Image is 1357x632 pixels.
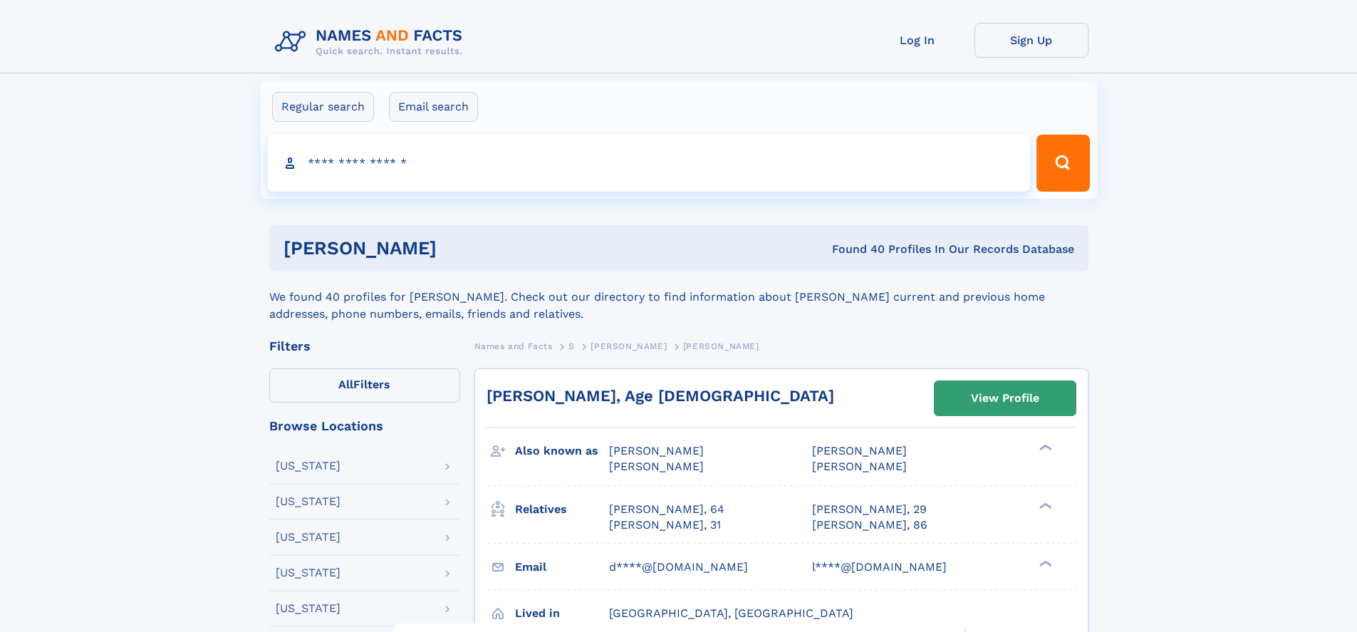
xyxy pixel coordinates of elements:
[272,92,374,122] label: Regular search
[1036,501,1053,510] div: ❯
[812,502,927,517] a: [PERSON_NAME], 29
[683,341,759,351] span: [PERSON_NAME]
[276,567,340,579] div: [US_STATE]
[269,23,474,61] img: Logo Names and Facts
[276,496,340,507] div: [US_STATE]
[812,460,907,473] span: [PERSON_NAME]
[609,517,721,533] a: [PERSON_NAME], 31
[812,517,927,533] a: [PERSON_NAME], 86
[487,387,834,405] a: [PERSON_NAME], Age [DEMOGRAPHIC_DATA]
[276,603,340,614] div: [US_STATE]
[974,23,1088,58] a: Sign Up
[971,382,1039,415] div: View Profile
[812,444,907,457] span: [PERSON_NAME]
[1036,559,1053,568] div: ❯
[269,368,460,403] label: Filters
[935,381,1076,415] a: View Profile
[276,532,340,543] div: [US_STATE]
[609,444,704,457] span: [PERSON_NAME]
[474,337,553,355] a: Names and Facts
[609,502,724,517] a: [PERSON_NAME], 64
[861,23,974,58] a: Log In
[568,337,575,355] a: S
[389,92,478,122] label: Email search
[515,497,609,522] h3: Relatives
[609,460,704,473] span: [PERSON_NAME]
[634,242,1074,257] div: Found 40 Profiles In Our Records Database
[1036,135,1089,192] button: Search Button
[609,606,853,620] span: [GEOGRAPHIC_DATA], [GEOGRAPHIC_DATA]
[515,555,609,579] h3: Email
[338,378,353,391] span: All
[1036,443,1053,452] div: ❯
[276,460,340,472] div: [US_STATE]
[269,271,1088,323] div: We found 40 profiles for [PERSON_NAME]. Check out our directory to find information about [PERSON...
[269,340,460,353] div: Filters
[268,135,1031,192] input: search input
[591,341,667,351] span: [PERSON_NAME]
[591,337,667,355] a: [PERSON_NAME]
[568,341,575,351] span: S
[515,601,609,626] h3: Lived in
[515,439,609,463] h3: Also known as
[284,239,635,257] h1: [PERSON_NAME]
[269,420,460,432] div: Browse Locations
